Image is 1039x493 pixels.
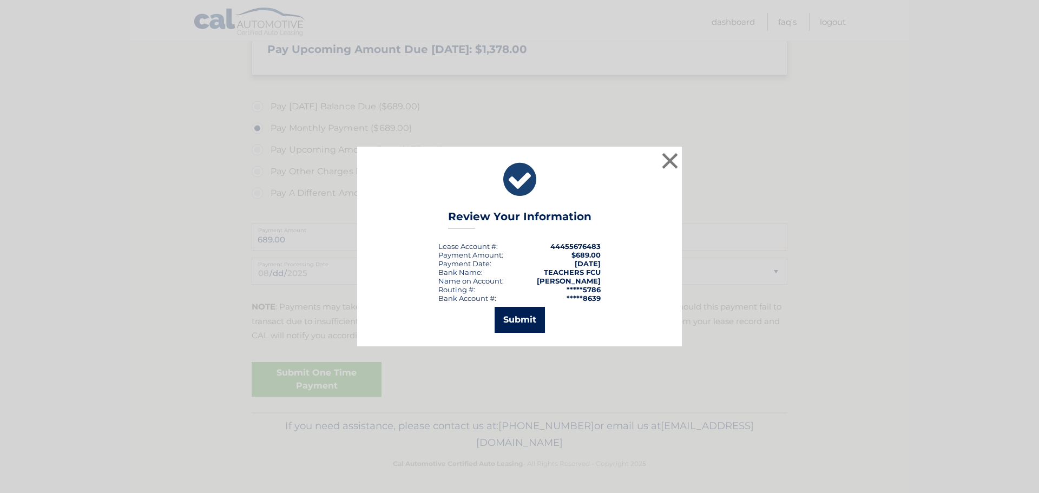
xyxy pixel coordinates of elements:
[495,307,545,333] button: Submit
[544,268,601,277] strong: TEACHERS FCU
[448,210,591,229] h3: Review Your Information
[537,277,601,285] strong: [PERSON_NAME]
[575,259,601,268] span: [DATE]
[438,268,483,277] div: Bank Name:
[438,251,503,259] div: Payment Amount:
[438,259,491,268] div: :
[438,259,490,268] span: Payment Date
[550,242,601,251] strong: 44455676483
[438,294,496,303] div: Bank Account #:
[659,150,681,172] button: ×
[438,277,504,285] div: Name on Account:
[438,285,475,294] div: Routing #:
[571,251,601,259] span: $689.00
[438,242,498,251] div: Lease Account #:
